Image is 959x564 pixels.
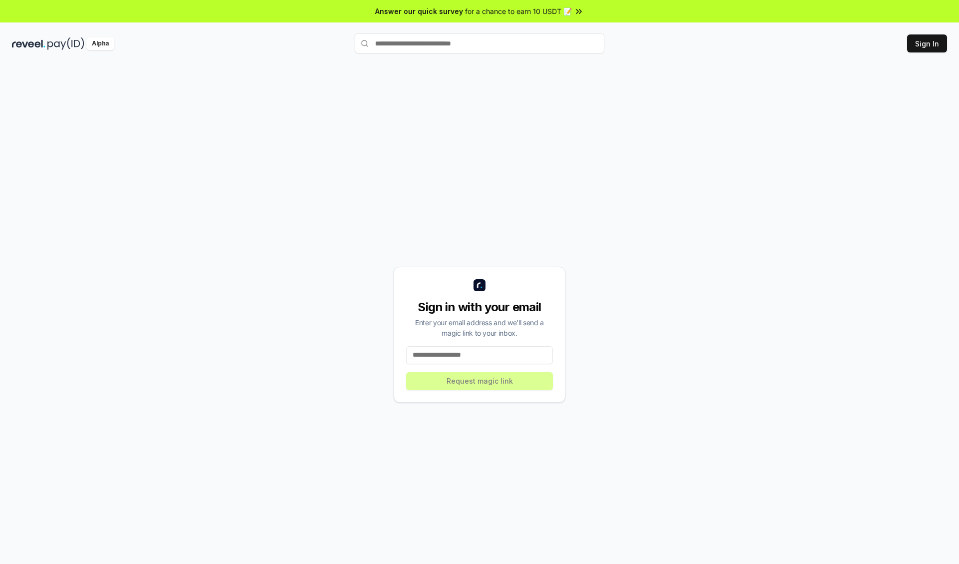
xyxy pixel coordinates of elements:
img: reveel_dark [12,37,45,50]
button: Sign In [907,34,947,52]
span: for a chance to earn 10 USDT 📝 [465,6,572,16]
div: Enter your email address and we’ll send a magic link to your inbox. [406,317,553,338]
img: logo_small [474,279,485,291]
span: Answer our quick survey [375,6,463,16]
div: Sign in with your email [406,299,553,315]
div: Alpha [86,37,114,50]
img: pay_id [47,37,84,50]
